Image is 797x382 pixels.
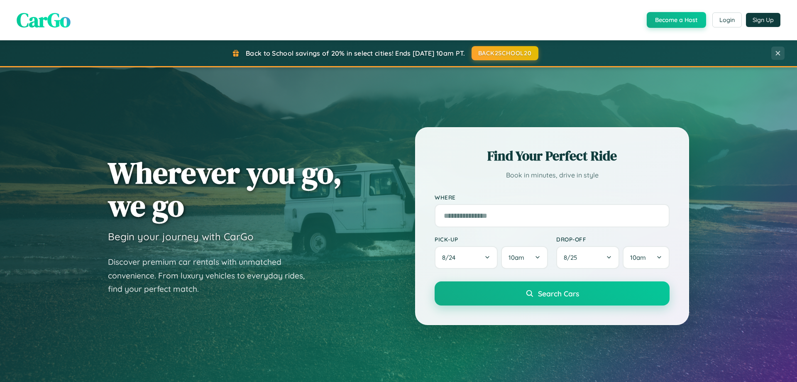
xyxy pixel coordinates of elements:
span: 10am [509,254,524,261]
button: 8/25 [556,246,619,269]
label: Pick-up [435,236,548,243]
span: 8 / 24 [442,254,460,261]
span: 10am [630,254,646,261]
button: BACK2SCHOOL20 [472,46,538,60]
span: Back to School savings of 20% in select cities! Ends [DATE] 10am PT. [246,49,465,57]
h2: Find Your Perfect Ride [435,147,670,165]
span: CarGo [17,6,71,34]
button: Login [712,12,742,27]
button: 10am [623,246,670,269]
button: Become a Host [647,12,706,28]
h1: Wherever you go, we go [108,156,342,222]
button: 8/24 [435,246,498,269]
label: Where [435,194,670,201]
p: Discover premium car rentals with unmatched convenience. From luxury vehicles to everyday rides, ... [108,255,315,296]
span: 8 / 25 [564,254,581,261]
h3: Begin your journey with CarGo [108,230,254,243]
button: Sign Up [746,13,780,27]
span: Search Cars [538,289,579,298]
p: Book in minutes, drive in style [435,169,670,181]
label: Drop-off [556,236,670,243]
button: 10am [501,246,548,269]
button: Search Cars [435,281,670,306]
